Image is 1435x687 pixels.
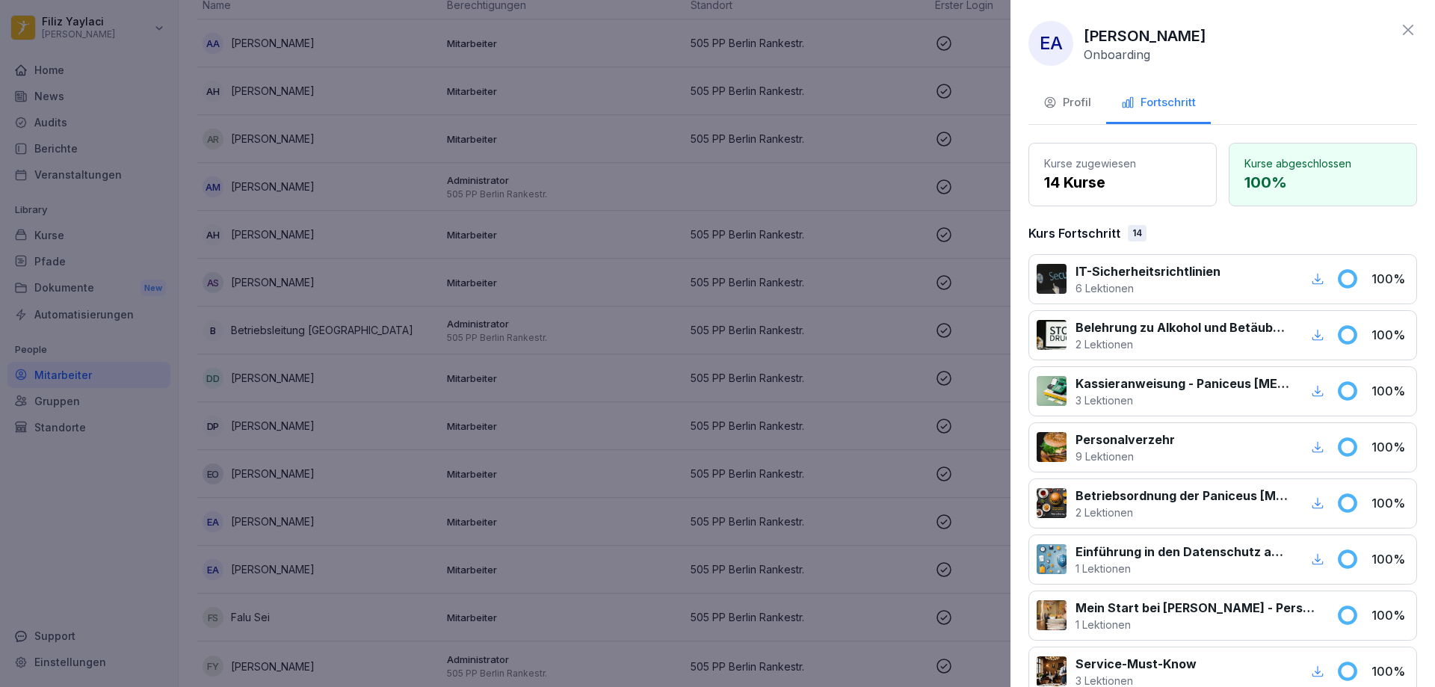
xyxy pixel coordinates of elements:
[1371,550,1409,568] p: 100 %
[1084,25,1206,47] p: [PERSON_NAME]
[1371,270,1409,288] p: 100 %
[1076,449,1175,464] p: 9 Lektionen
[1076,318,1290,336] p: Belehrung zu Alkohol und Betäubungsmitteln am Arbeitsplatz
[1128,225,1147,241] div: 14
[1028,84,1106,124] button: Profil
[1371,494,1409,512] p: 100 %
[1028,21,1073,66] div: EA
[1076,262,1220,280] p: IT-Sicherheitsrichtlinien
[1076,655,1197,673] p: Service-Must-Know
[1371,606,1409,624] p: 100 %
[1084,47,1150,62] p: Onboarding
[1076,392,1290,408] p: 3 Lektionen
[1076,487,1290,505] p: Betriebsordnung der Paniceus [MEDICAL_DATA] Systemzentrale
[1076,617,1318,632] p: 1 Lektionen
[1076,599,1318,617] p: Mein Start bei [PERSON_NAME] - Personalfragebogen
[1121,94,1196,111] div: Fortschritt
[1371,438,1409,456] p: 100 %
[1076,431,1175,449] p: Personalverzehr
[1044,171,1201,194] p: 14 Kurse
[1371,382,1409,400] p: 100 %
[1106,84,1211,124] button: Fortschritt
[1076,505,1290,520] p: 2 Lektionen
[1044,155,1201,171] p: Kurse zugewiesen
[1028,224,1120,242] p: Kurs Fortschritt
[1244,171,1401,194] p: 100 %
[1043,94,1091,111] div: Profil
[1076,336,1290,352] p: 2 Lektionen
[1076,280,1220,296] p: 6 Lektionen
[1076,375,1290,392] p: Kassieranweisung - Paniceus [MEDICAL_DATA] Systemzentrale GmbH
[1371,326,1409,344] p: 100 %
[1076,561,1290,576] p: 1 Lektionen
[1371,662,1409,680] p: 100 %
[1244,155,1401,171] p: Kurse abgeschlossen
[1076,543,1290,561] p: Einführung in den Datenschutz am Arbeitsplatz nach Art. 13 ff. DSGVO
